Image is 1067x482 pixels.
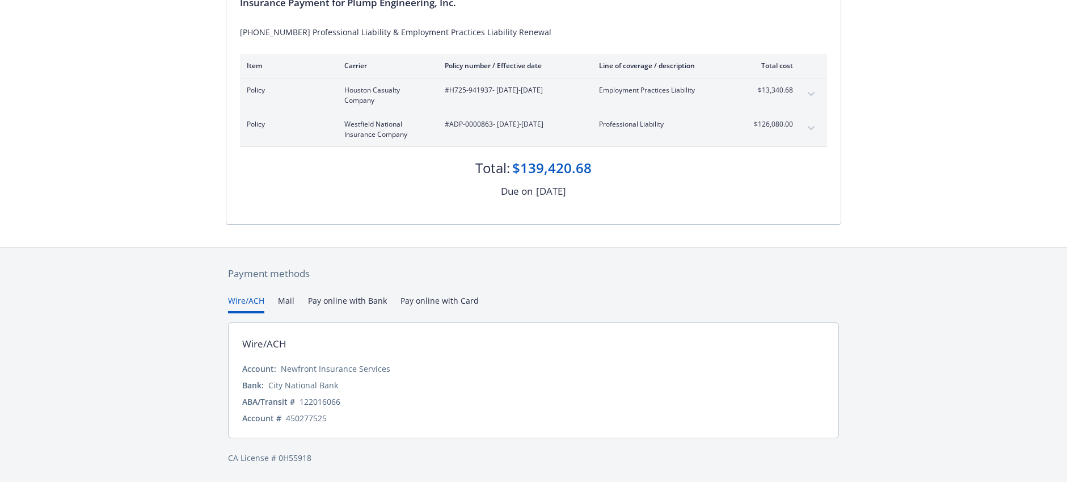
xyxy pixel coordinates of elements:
div: Carrier [344,61,427,70]
div: Total cost [750,61,793,70]
div: Payment methods [228,266,839,281]
div: City National Bank [268,379,338,391]
div: Due on [501,184,533,199]
span: Westfield National Insurance Company [344,119,427,140]
div: PolicyWestfield National Insurance Company#ADP-0000863- [DATE]-[DATE]Professional Liability$126,0... [240,112,827,146]
span: #ADP-0000863 - [DATE]-[DATE] [445,119,581,129]
div: $139,420.68 [512,158,592,178]
div: PolicyHouston Casualty Company#H725-941937- [DATE]-[DATE]Employment Practices Liability$13,340.68... [240,78,827,112]
div: Item [247,61,326,70]
div: Account: [242,363,276,375]
div: [DATE] [536,184,566,199]
button: Pay online with Bank [308,295,387,313]
button: Pay online with Card [400,295,479,313]
button: expand content [802,85,820,103]
button: Wire/ACH [228,295,264,313]
div: Wire/ACH [242,337,286,351]
span: Employment Practices Liability [599,85,732,95]
span: $13,340.68 [750,85,793,95]
div: Newfront Insurance Services [281,363,390,375]
div: [PHONE_NUMBER] Professional Liability & Employment Practices Liability Renewal [240,26,827,38]
span: Professional Liability [599,119,732,129]
button: expand content [802,119,820,137]
div: ABA/Transit # [242,396,295,408]
span: Policy [247,119,326,129]
div: Total: [475,158,510,178]
span: Policy [247,85,326,95]
div: CA License # 0H55918 [228,452,839,464]
span: Houston Casualty Company [344,85,427,106]
div: Account # [242,412,281,424]
div: 450277525 [286,412,327,424]
span: $126,080.00 [750,119,793,129]
button: Mail [278,295,294,313]
span: #H725-941937 - [DATE]-[DATE] [445,85,581,95]
div: Policy number / Effective date [445,61,581,70]
div: Bank: [242,379,264,391]
div: 122016066 [300,396,340,408]
div: Line of coverage / description [599,61,732,70]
